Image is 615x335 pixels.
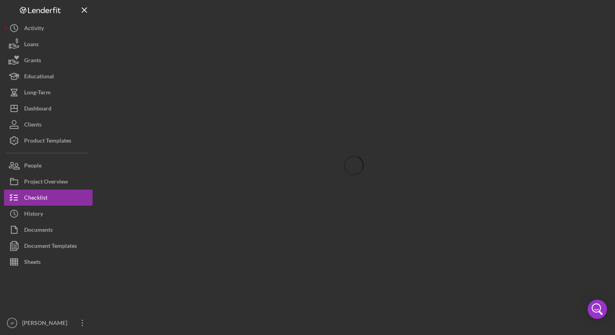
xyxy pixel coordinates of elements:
[4,315,93,331] button: JP[PERSON_NAME]
[24,116,41,135] div: Clients
[4,116,93,133] button: Clients
[4,190,93,206] button: Checklist
[4,206,93,222] button: History
[24,254,41,272] div: Sheets
[4,174,93,190] button: Project Overview
[4,52,93,68] button: Grants
[4,100,93,116] button: Dashboard
[4,254,93,270] button: Sheets
[4,36,93,52] button: Loans
[24,68,54,86] div: Educational
[24,52,41,70] div: Grants
[4,133,93,149] button: Product Templates
[4,68,93,84] button: Educational
[24,133,71,151] div: Product Templates
[4,20,93,36] button: Activity
[24,157,41,176] div: People
[588,300,607,319] div: Open Intercom Messenger
[24,20,44,38] div: Activity
[4,157,93,174] button: People
[4,238,93,254] button: Document Templates
[24,238,77,256] div: Document Templates
[24,222,53,240] div: Documents
[24,190,47,208] div: Checklist
[10,321,14,325] text: JP
[20,315,72,333] div: [PERSON_NAME]
[4,222,93,238] button: Documents
[24,36,39,54] div: Loans
[24,84,51,102] div: Long-Term
[4,84,93,100] button: Long-Term
[24,206,43,224] div: History
[24,174,68,192] div: Project Overview
[24,100,52,118] div: Dashboard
